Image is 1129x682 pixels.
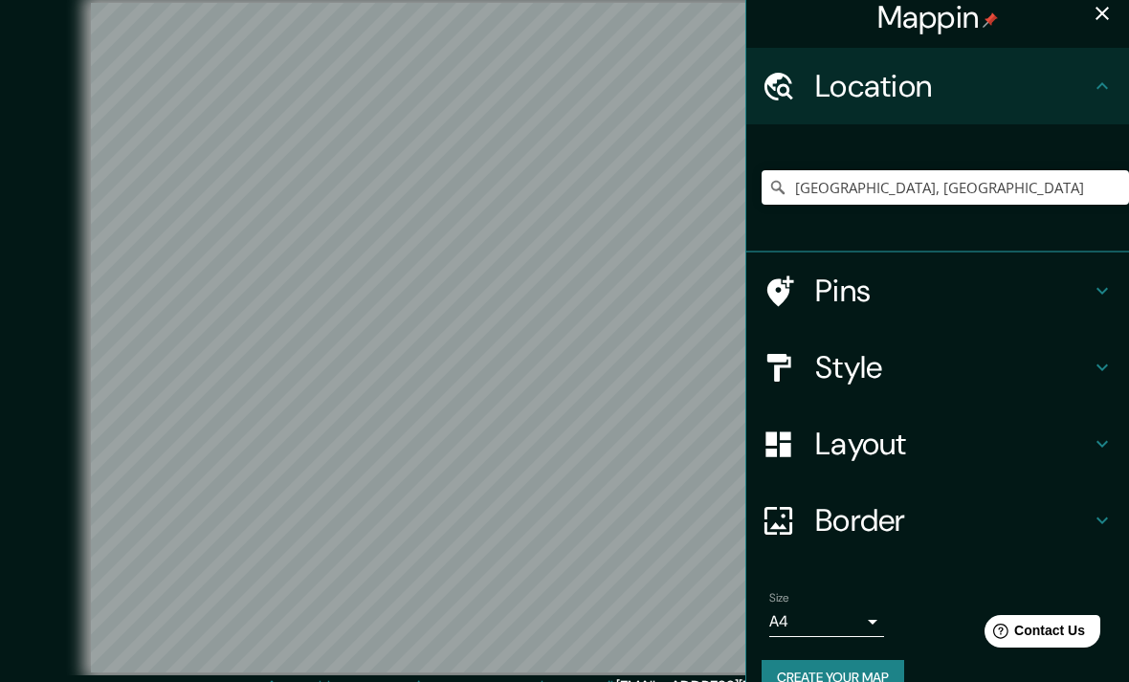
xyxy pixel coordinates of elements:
div: Border [746,482,1129,559]
h4: Location [815,67,1091,105]
div: Location [746,48,1129,124]
h4: Style [815,348,1091,386]
img: pin-icon.png [983,12,998,28]
div: A4 [769,606,884,637]
label: Size [769,590,789,606]
div: Pins [746,253,1129,329]
h4: Layout [815,425,1091,463]
input: Pick your city or area [762,170,1129,205]
iframe: Help widget launcher [959,607,1108,661]
canvas: Map [91,3,1038,672]
div: Style [746,329,1129,406]
h4: Pins [815,272,1091,310]
div: Layout [746,406,1129,482]
h4: Border [815,501,1091,539]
